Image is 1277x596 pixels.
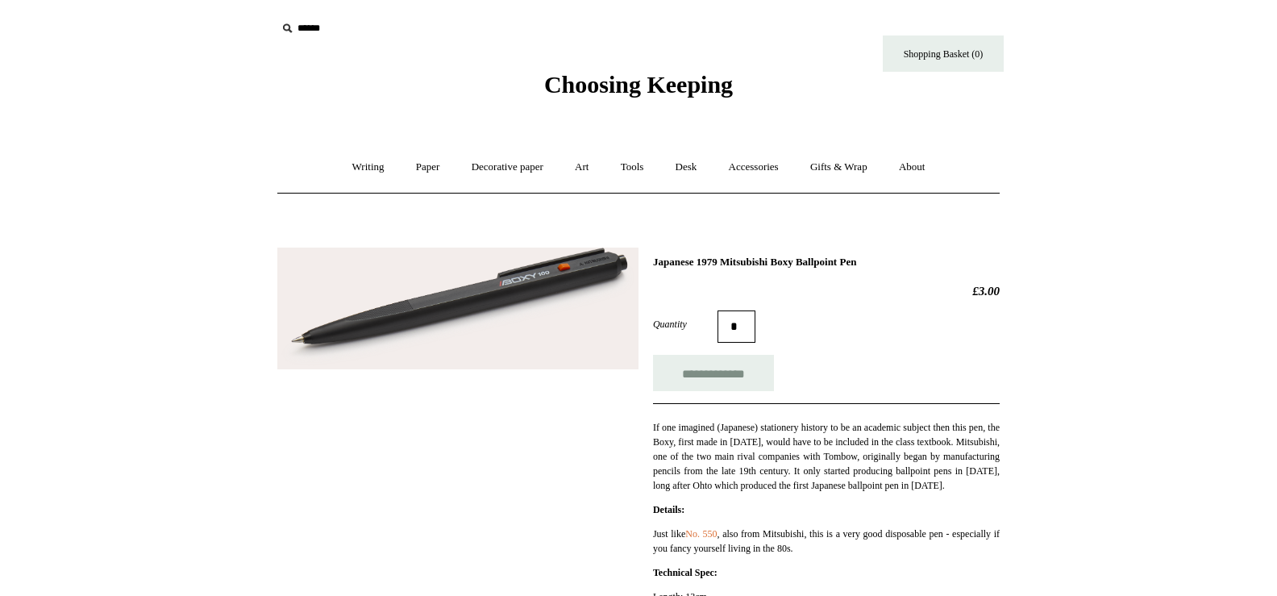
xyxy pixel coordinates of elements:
a: No. 550 [685,528,717,540]
strong: Technical Spec: [653,567,718,578]
label: Quantity [653,317,718,331]
a: About [884,146,940,189]
span: Choosing Keeping [544,71,733,98]
a: Paper [401,146,455,189]
a: Tools [606,146,659,189]
a: Gifts & Wrap [796,146,882,189]
a: Decorative paper [457,146,558,189]
img: Japanese 1979 Mitsubishi Boxy Ballpoint Pen [277,248,638,369]
p: If one imagined (Japanese) stationery history to be an academic subject then this pen, the Boxy, ... [653,420,1000,493]
h2: £3.00 [653,284,1000,298]
a: Choosing Keeping [544,84,733,95]
a: Accessories [714,146,793,189]
a: Shopping Basket (0) [883,35,1004,72]
a: Desk [661,146,712,189]
a: Writing [338,146,399,189]
p: Just like , also from Mitsubishi, this is a very good disposable pen - especially if you fancy yo... [653,527,1000,556]
a: Art [560,146,603,189]
h1: Japanese 1979 Mitsubishi Boxy Ballpoint Pen [653,256,1000,269]
strong: Details: [653,504,684,515]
